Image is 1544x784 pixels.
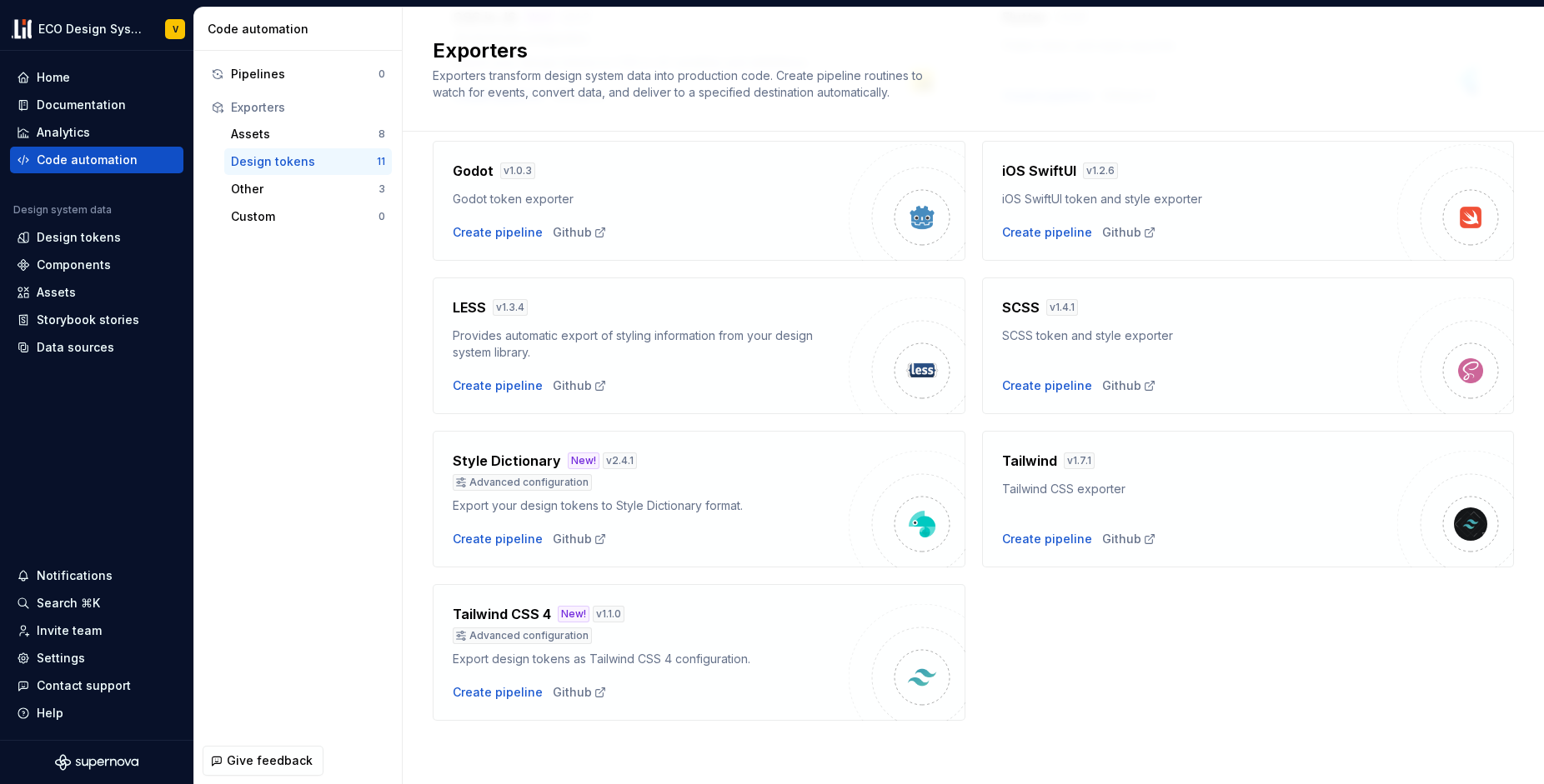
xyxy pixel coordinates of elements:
[453,651,849,667] div: Export design tokens as Tailwind CSS 4 configuration.
[231,181,378,197] div: Other
[203,746,323,776] button: Give feedback
[453,474,592,491] div: Advanced configuration
[37,152,138,168] div: Code automation
[378,210,385,223] div: 0
[553,377,607,394] a: Github
[453,497,849,514] div: Export your design tokens to Style Dictionary format.
[1002,191,1398,207] div: iOS SwiftUI token and style exporter
[10,279,183,306] a: Assets
[500,162,535,179] div: v 1.0.3
[453,377,543,394] button: Create pipeline
[1002,161,1076,181] h4: iOS SwiftUI
[10,645,183,672] a: Settings
[10,92,183,118] a: Documentation
[231,99,385,116] div: Exporters
[1002,297,1040,317] h4: SCSS
[1002,224,1092,241] div: Create pipeline
[603,452,637,469] div: v 2.4.1
[231,66,378,82] div: Pipelines
[10,64,183,91] a: Home
[13,203,112,217] div: Design system data
[10,252,183,278] a: Components
[37,312,139,328] div: Storybook stories
[38,21,145,37] div: ECO Design System
[231,153,377,170] div: Design tokens
[553,531,607,547] a: Github
[453,684,543,701] button: Create pipeline
[1002,451,1057,471] h4: Tailwind
[453,604,551,624] h4: Tailwind CSS 4
[433,37,1494,64] h2: Exporters
[204,61,392,87] button: Pipelines0
[224,121,392,147] a: Assets8
[1064,452,1095,469] div: v 1.7.1
[1102,531,1156,547] div: Github
[453,224,543,241] button: Create pipeline
[1102,224,1156,241] a: Github
[10,590,183,617] button: Search ⌘K
[1002,481,1398,497] div: Tailwind CSS exporter
[10,700,183,727] button: Help
[378,127,385,141] div: 8
[10,672,183,699] button: Contact support
[453,191,849,207] div: Godot token exporter
[558,606,589,622] div: New!
[10,617,183,644] a: Invite team
[553,684,607,701] a: Github
[37,622,102,639] div: Invite team
[378,182,385,196] div: 3
[173,22,178,36] div: V
[1002,327,1398,344] div: SCSS token and style exporter
[37,124,90,141] div: Analytics
[433,68,926,99] span: Exporters transform design system data into production code. Create pipeline routines to watch fo...
[55,754,138,771] svg: Supernova Logo
[10,307,183,333] a: Storybook stories
[453,297,486,317] h4: LESS
[37,229,121,246] div: Design tokens
[453,531,543,547] button: Create pipeline
[224,148,392,175] button: Design tokens11
[377,155,385,168] div: 11
[224,203,392,230] button: Custom0
[1002,531,1092,547] button: Create pipeline
[10,562,183,589] button: Notifications
[553,224,607,241] a: Github
[208,21,395,37] div: Code automation
[37,284,76,301] div: Assets
[37,339,114,356] div: Data sources
[37,677,131,694] div: Contact support
[493,299,528,316] div: v 1.3.4
[12,19,32,39] img: f0abbffb-d71d-4d32-b858-d34959bbcc23.png
[224,176,392,202] button: Other3
[1083,162,1118,179] div: v 1.2.6
[231,126,378,142] div: Assets
[568,452,599,469] div: New!
[1046,299,1078,316] div: v 1.4.1
[453,161,494,181] h4: Godot
[37,567,113,584] div: Notifications
[1102,377,1156,394] a: Github
[37,97,126,113] div: Documentation
[37,705,63,722] div: Help
[593,606,624,622] div: v 1.1.0
[1002,377,1092,394] button: Create pipeline
[10,334,183,361] a: Data sources
[37,650,85,667] div: Settings
[231,208,378,225] div: Custom
[453,327,849,361] div: Provides automatic export of styling information from your design system library.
